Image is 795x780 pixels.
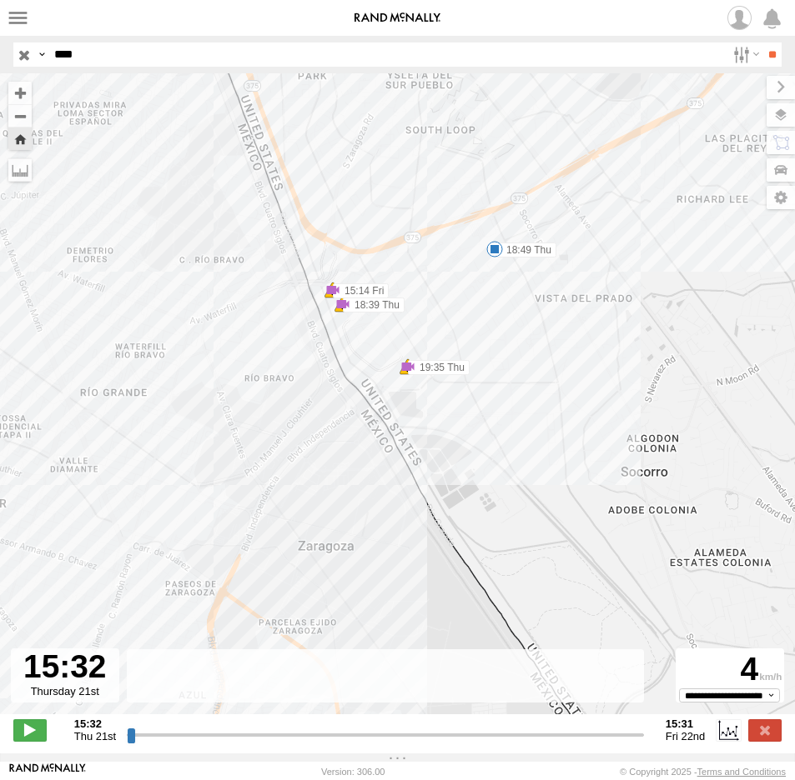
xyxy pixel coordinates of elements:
label: 19:35 Thu [408,360,470,375]
span: Fri 22nd Aug 2025 [666,730,706,742]
label: Close [748,719,782,741]
span: Thu 21st Aug 2025 [74,730,116,742]
div: Version: 306.00 [321,767,385,777]
label: Search Query [35,42,48,67]
div: 4 [678,651,782,688]
strong: 15:31 [666,717,706,730]
div: © Copyright 2025 - [620,767,786,777]
label: Measure [8,158,32,182]
a: Visit our Website [9,763,86,780]
label: Search Filter Options [727,42,762,67]
label: Map Settings [767,186,795,209]
a: Terms and Conditions [697,767,786,777]
label: 15:14 Fri [333,283,389,298]
img: rand-logo.svg [355,12,441,24]
button: Zoom in [8,82,32,104]
button: Zoom out [8,104,32,127]
label: Play/Stop [13,719,47,741]
label: 18:39 Thu [343,297,405,312]
strong: 15:32 [74,717,116,730]
label: 18:49 Thu [495,242,556,257]
button: Zoom Home [8,127,32,150]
